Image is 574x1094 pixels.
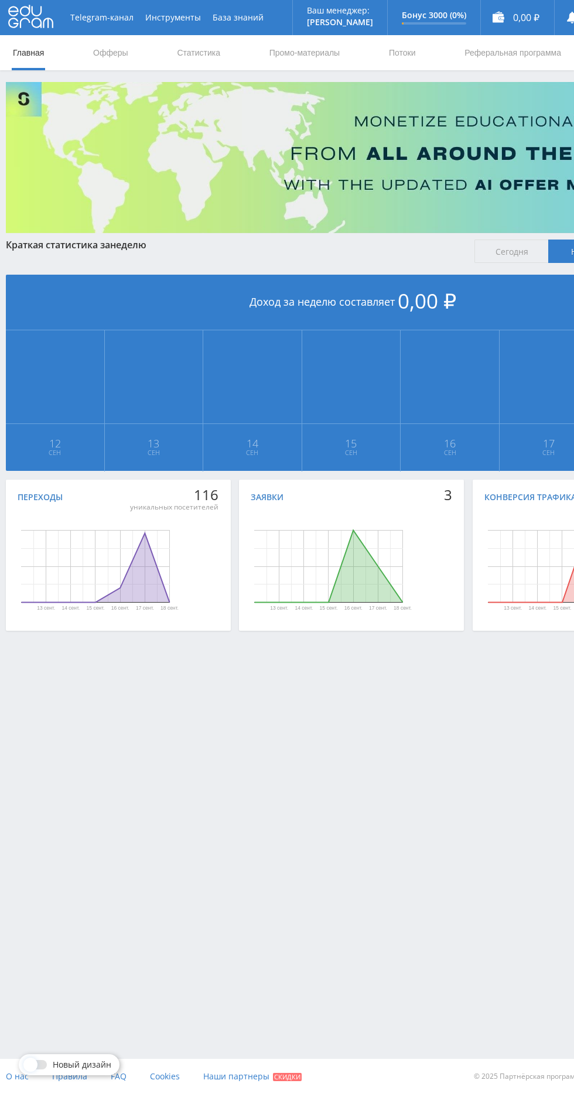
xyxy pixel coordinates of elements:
[203,1059,302,1094] a: Наши партнеры Скидки
[528,606,546,611] text: 14 сент.
[111,1071,127,1082] span: FAQ
[344,606,363,611] text: 16 сент.
[295,606,313,611] text: 14 сент.
[204,439,301,448] span: 14
[111,1059,127,1094] a: FAQ
[204,448,301,457] span: Сен
[136,606,154,611] text: 17 сент.
[52,1071,87,1082] span: Правила
[6,1071,29,1082] span: О нас
[12,35,45,70] a: Главная
[273,1073,302,1081] span: Скидки
[398,287,456,314] span: 0,00 ₽
[463,35,562,70] a: Реферальная программа
[37,606,55,611] text: 13 сент.
[402,11,466,20] p: Бонус 3000 (0%)
[53,1060,111,1069] span: Новый дизайн
[268,35,341,70] a: Промо-материалы
[176,35,221,70] a: Статистика
[307,18,373,27] p: [PERSON_NAME]
[553,606,571,611] text: 15 сент.
[401,439,498,448] span: 16
[474,240,549,263] span: Сегодня
[303,439,400,448] span: 15
[110,238,146,251] span: неделю
[504,606,522,611] text: 13 сент.
[6,1059,29,1094] a: О нас
[444,487,452,503] div: 3
[6,439,104,448] span: 12
[271,606,289,611] text: 13 сент.
[150,1071,180,1082] span: Cookies
[251,493,283,502] div: Заявки
[160,606,179,611] text: 18 сент.
[105,448,203,457] span: Сен
[61,606,80,611] text: 14 сент.
[203,1071,269,1082] span: Наши партнеры
[320,606,338,611] text: 15 сент.
[92,35,129,70] a: Офферы
[307,6,373,15] p: Ваш менеджер:
[303,448,400,457] span: Сен
[111,606,129,611] text: 16 сент.
[105,439,203,448] span: 13
[130,502,218,512] div: уникальных посетителей
[394,606,412,611] text: 18 сент.
[6,240,463,250] div: Краткая статистика за
[216,508,441,625] svg: Диаграмма.
[150,1059,180,1094] a: Cookies
[6,448,104,457] span: Сен
[401,448,498,457] span: Сен
[52,1059,87,1094] a: Правила
[18,493,63,502] div: Переходы
[388,35,417,70] a: Потоки
[87,606,105,611] text: 15 сент.
[130,487,218,503] div: 116
[369,606,387,611] text: 17 сент.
